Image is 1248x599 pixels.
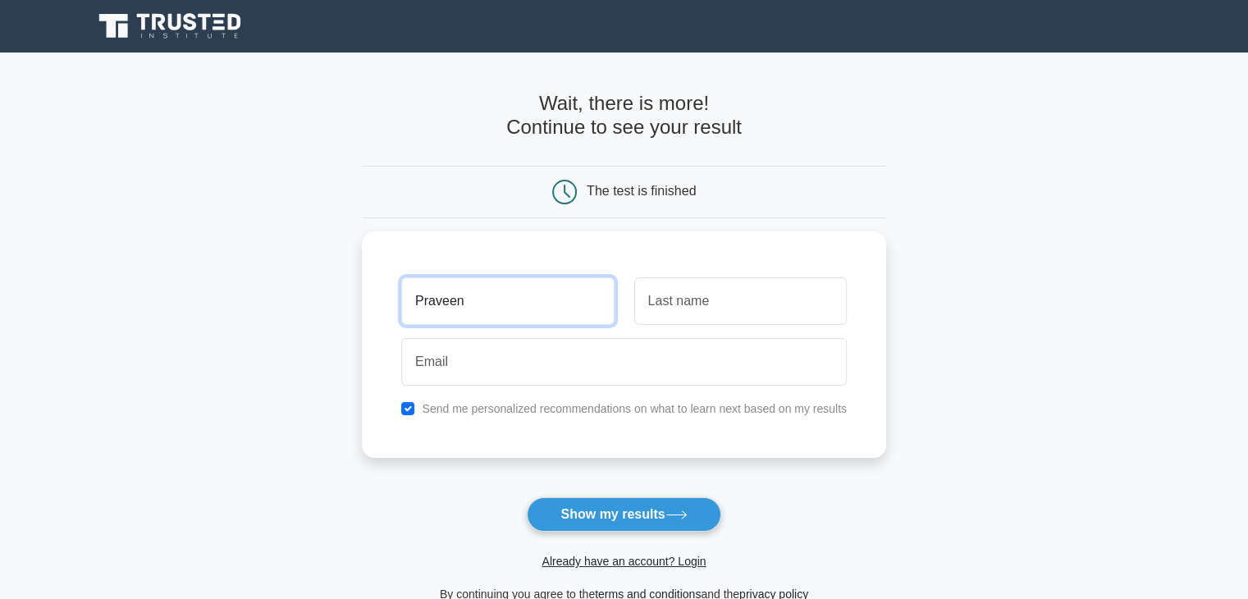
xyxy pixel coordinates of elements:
[401,277,614,325] input: First name
[422,402,847,415] label: Send me personalized recommendations on what to learn next based on my results
[634,277,847,325] input: Last name
[401,338,847,386] input: Email
[527,497,720,532] button: Show my results
[362,92,886,139] h4: Wait, there is more! Continue to see your result
[587,184,696,198] div: The test is finished
[542,555,706,568] a: Already have an account? Login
